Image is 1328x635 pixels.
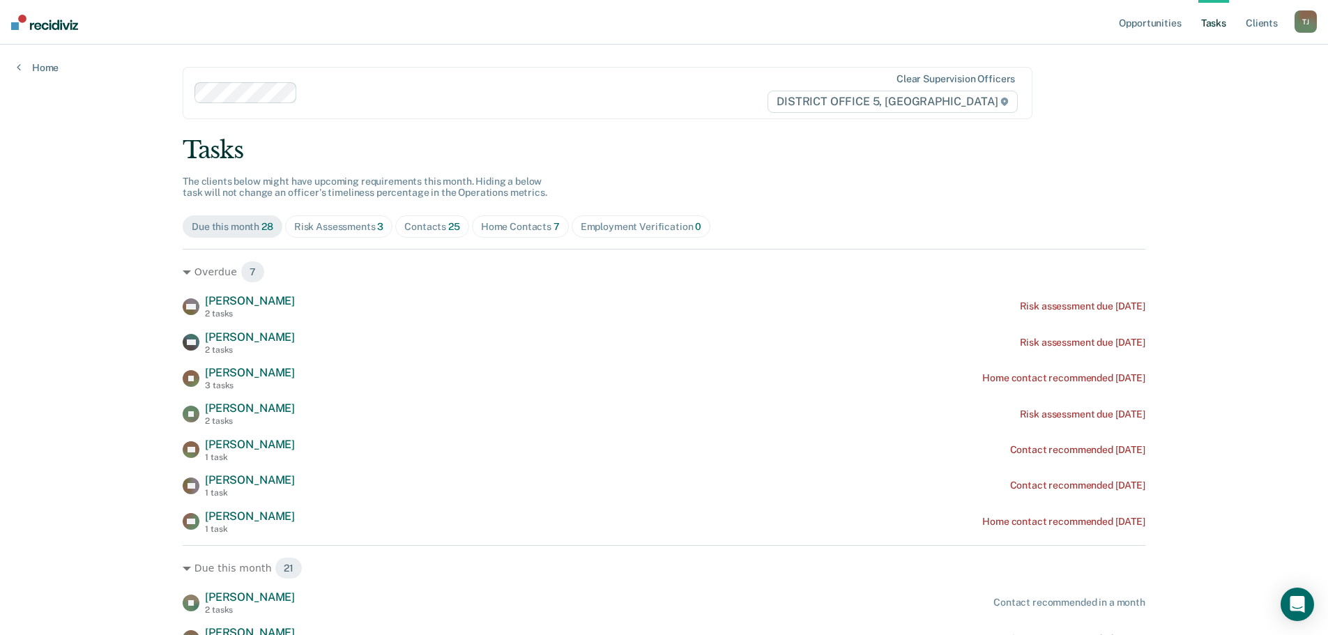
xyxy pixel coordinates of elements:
div: Home Contacts [481,221,560,233]
span: 25 [448,221,460,232]
div: T J [1295,10,1317,33]
span: [PERSON_NAME] [205,366,295,379]
div: Employment Verification [581,221,702,233]
div: Clear supervision officers [896,73,1015,85]
div: Due this month [192,221,273,233]
div: Home contact recommended [DATE] [982,516,1145,528]
div: 1 task [205,452,295,462]
div: 1 task [205,524,295,534]
div: 2 tasks [205,345,295,355]
div: Risk Assessments [294,221,384,233]
div: Overdue 7 [183,261,1145,283]
span: [PERSON_NAME] [205,473,295,487]
span: 21 [275,557,303,579]
span: 0 [695,221,701,232]
div: Due this month 21 [183,557,1145,579]
span: 7 [241,261,265,283]
div: Contact recommended in a month [993,597,1145,609]
span: [PERSON_NAME] [205,438,295,451]
div: Contact recommended [DATE] [1010,444,1145,456]
div: 3 tasks [205,381,295,390]
div: Open Intercom Messenger [1281,588,1314,621]
button: TJ [1295,10,1317,33]
span: [PERSON_NAME] [205,590,295,604]
div: 2 tasks [205,309,295,319]
a: Home [17,61,59,74]
img: Recidiviz [11,15,78,30]
div: Risk assessment due [DATE] [1020,300,1145,312]
div: Risk assessment due [DATE] [1020,408,1145,420]
span: 28 [261,221,273,232]
div: Contacts [404,221,460,233]
span: [PERSON_NAME] [205,401,295,415]
span: 7 [554,221,560,232]
div: Risk assessment due [DATE] [1020,337,1145,349]
div: 2 tasks [205,605,295,615]
div: 2 tasks [205,416,295,426]
span: [PERSON_NAME] [205,330,295,344]
span: DISTRICT OFFICE 5, [GEOGRAPHIC_DATA] [768,91,1018,113]
div: Home contact recommended [DATE] [982,372,1145,384]
div: Tasks [183,136,1145,165]
span: 3 [377,221,383,232]
span: [PERSON_NAME] [205,510,295,523]
div: Contact recommended [DATE] [1010,480,1145,491]
div: 1 task [205,488,295,498]
span: The clients below might have upcoming requirements this month. Hiding a below task will not chang... [183,176,547,199]
span: [PERSON_NAME] [205,294,295,307]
